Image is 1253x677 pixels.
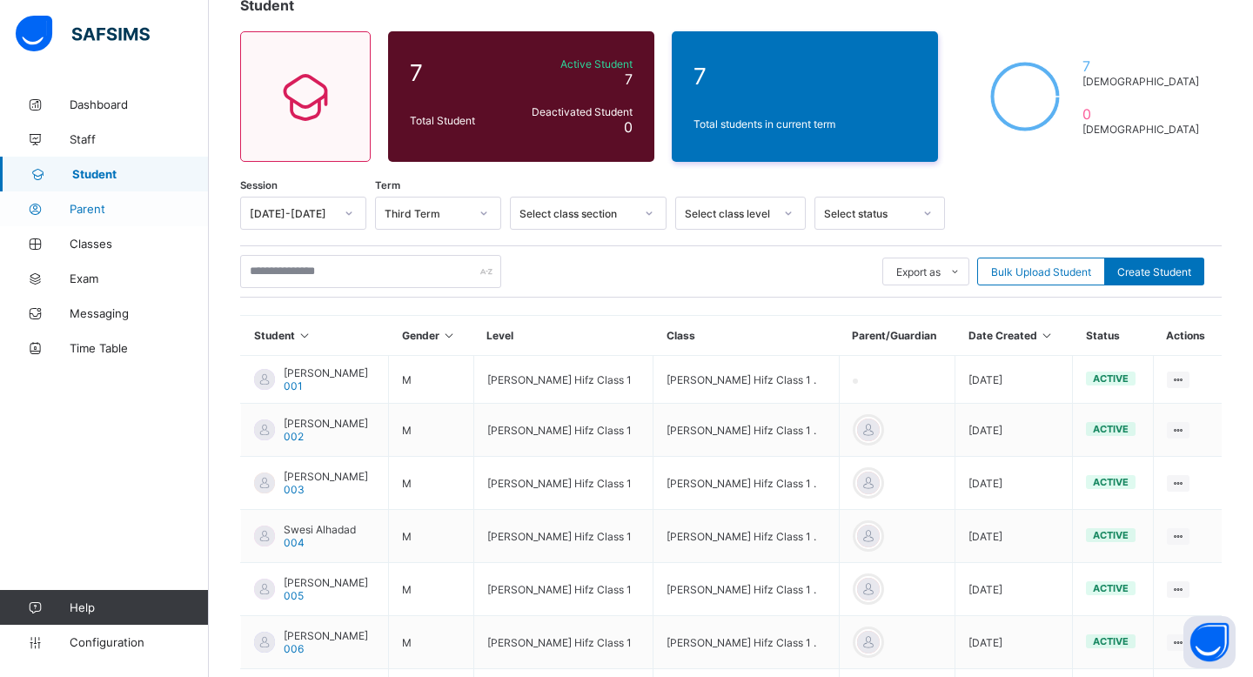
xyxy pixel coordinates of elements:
td: [DATE] [955,616,1073,669]
span: Deactivated Student [516,105,633,118]
span: [PERSON_NAME] [284,629,368,642]
span: Help [70,600,208,614]
span: [PERSON_NAME] [284,417,368,430]
span: active [1093,529,1129,541]
span: 005 [284,589,304,602]
td: [PERSON_NAME] Hifz Class 1 . [653,404,839,457]
span: Configuration [70,635,208,649]
span: 006 [284,642,304,655]
i: Sort in Ascending Order [1040,329,1055,342]
th: Date Created [955,316,1073,356]
td: [PERSON_NAME] Hifz Class 1 [473,457,653,510]
th: Level [473,316,653,356]
td: [DATE] [955,457,1073,510]
td: [PERSON_NAME] Hifz Class 1 . [653,356,839,404]
td: [PERSON_NAME] Hifz Class 1 [473,616,653,669]
span: 0 [624,118,633,136]
div: Total Student [405,110,512,131]
td: [DATE] [955,356,1073,404]
span: Student [72,167,209,181]
i: Sort in Ascending Order [442,329,457,342]
span: Parent [70,202,209,216]
span: 003 [284,483,305,496]
span: 0 [1082,105,1200,123]
span: active [1093,423,1129,435]
div: Select class section [519,207,634,220]
span: Create Student [1117,265,1191,278]
span: Session [240,179,278,191]
td: M [389,510,473,563]
td: [PERSON_NAME] Hifz Class 1 . [653,616,839,669]
span: active [1093,635,1129,647]
th: Student [241,316,389,356]
span: Staff [70,132,209,146]
td: M [389,616,473,669]
span: Swesi Alhadad [284,523,356,536]
th: Status [1073,316,1153,356]
span: Total students in current term [694,117,916,131]
img: safsims [16,16,150,52]
span: Term [375,179,400,191]
span: Time Table [70,341,209,355]
td: M [389,563,473,616]
td: [PERSON_NAME] Hifz Class 1 . [653,457,839,510]
span: Bulk Upload Student [991,265,1091,278]
td: [DATE] [955,510,1073,563]
span: Messaging [70,306,209,320]
span: [DEMOGRAPHIC_DATA] [1082,75,1200,88]
span: [PERSON_NAME] [284,366,368,379]
td: [PERSON_NAME] Hifz Class 1 [473,563,653,616]
span: [PERSON_NAME] [284,576,368,589]
div: Select status [824,207,913,220]
td: M [389,404,473,457]
span: 7 [694,63,916,90]
div: Select class level [685,207,774,220]
span: Active Student [516,57,633,70]
td: [DATE] [955,563,1073,616]
div: Third Term [385,207,469,220]
span: 004 [284,536,305,549]
span: [DEMOGRAPHIC_DATA] [1082,123,1200,136]
th: Gender [389,316,473,356]
td: M [389,457,473,510]
span: active [1093,582,1129,594]
i: Sort in Ascending Order [298,329,312,342]
td: [PERSON_NAME] Hifz Class 1 [473,510,653,563]
span: 7 [1082,57,1200,75]
span: 7 [410,59,507,86]
span: 001 [284,379,303,392]
span: Dashboard [70,97,209,111]
th: Class [653,316,839,356]
span: [PERSON_NAME] [284,470,368,483]
th: Parent/Guardian [839,316,955,356]
span: Export as [896,265,941,278]
span: Exam [70,271,209,285]
span: Classes [70,237,209,251]
span: active [1093,372,1129,385]
td: [PERSON_NAME] Hifz Class 1 . [653,563,839,616]
td: M [389,356,473,404]
th: Actions [1153,316,1222,356]
span: 002 [284,430,304,443]
td: [DATE] [955,404,1073,457]
span: 7 [625,70,633,88]
td: [PERSON_NAME] Hifz Class 1 [473,356,653,404]
td: [PERSON_NAME] Hifz Class 1 [473,404,653,457]
div: [DATE]-[DATE] [250,207,334,220]
button: Open asap [1183,616,1236,668]
td: [PERSON_NAME] Hifz Class 1 . [653,510,839,563]
span: active [1093,476,1129,488]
